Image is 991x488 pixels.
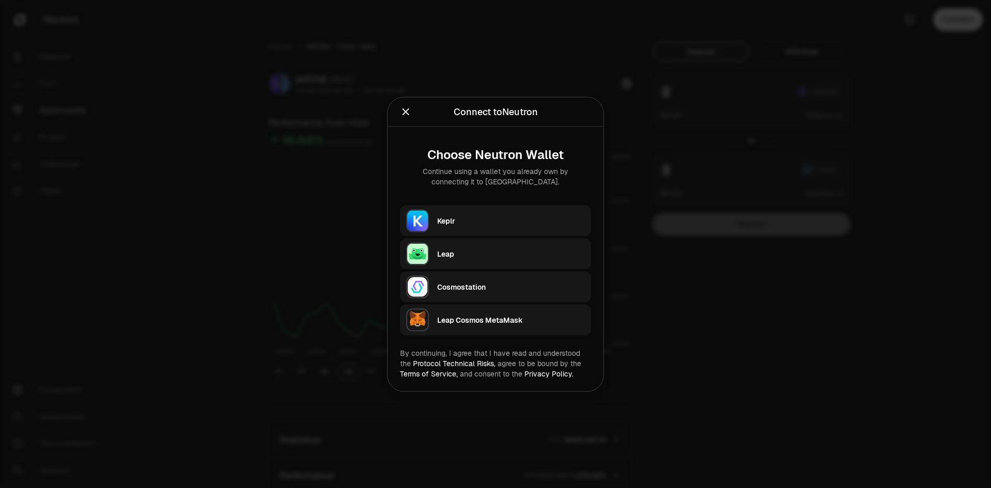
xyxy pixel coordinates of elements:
button: KeplrKeplr [400,205,591,236]
img: Leap [406,242,429,265]
div: Cosmostation [437,281,585,292]
img: Cosmostation [406,275,429,298]
div: Leap Cosmos MetaMask [437,314,585,325]
div: By continuing, I agree that I have read and understood the agree to be bound by the and consent t... [400,348,591,379]
div: Choose Neutron Wallet [408,147,583,162]
button: CosmostationCosmostation [400,271,591,302]
div: Leap [437,248,585,259]
img: Keplr [406,209,429,232]
button: Close [400,104,411,119]
button: LeapLeap [400,238,591,269]
button: Leap Cosmos MetaMaskLeap Cosmos MetaMask [400,304,591,335]
div: Connect to Neutron [454,104,538,119]
a: Privacy Policy. [524,369,573,378]
a: Terms of Service, [400,369,458,378]
div: Continue using a wallet you already own by connecting it to [GEOGRAPHIC_DATA]. [408,166,583,186]
a: Protocol Technical Risks, [413,358,495,368]
div: Keplr [437,215,585,226]
img: Leap Cosmos MetaMask [406,308,429,331]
